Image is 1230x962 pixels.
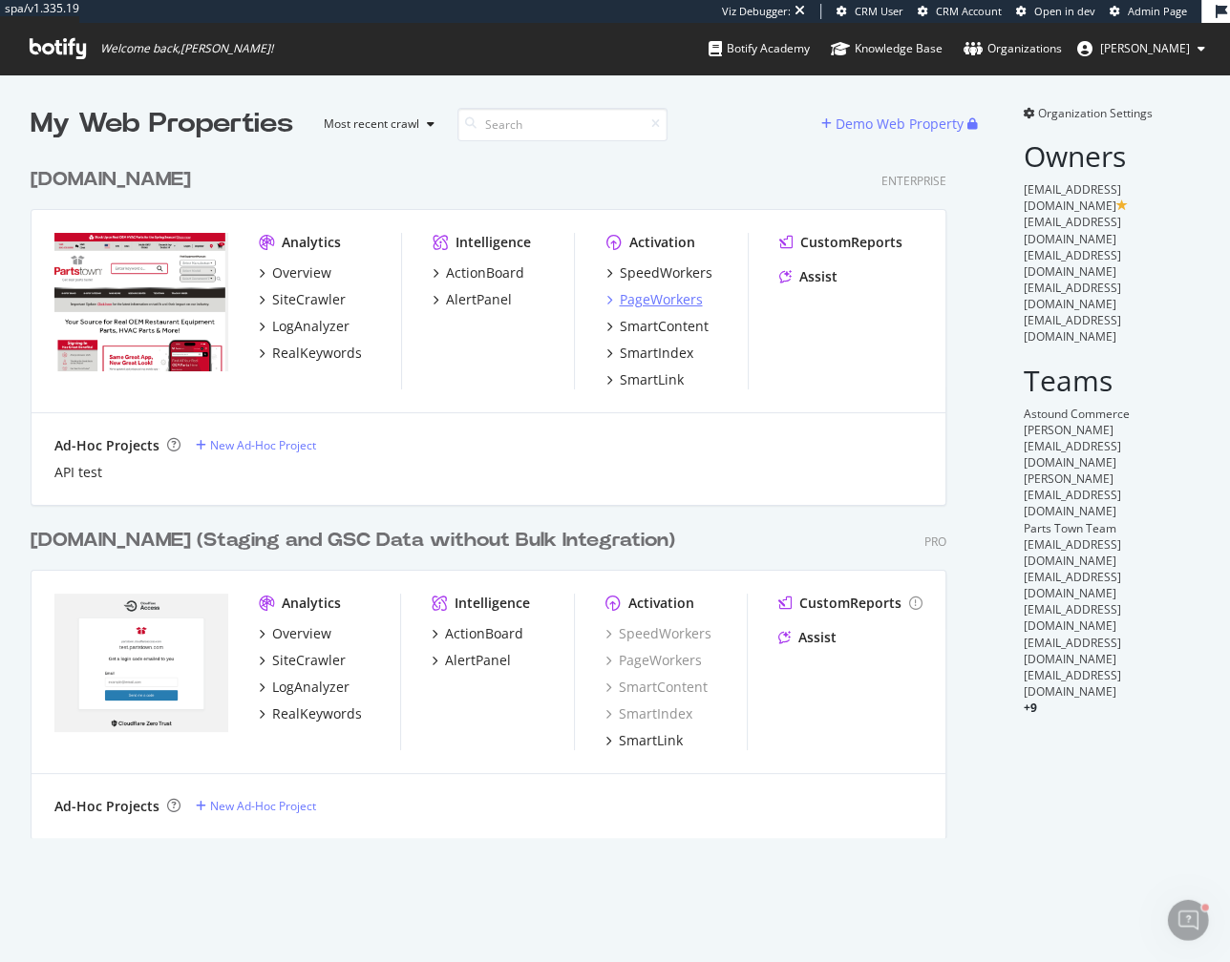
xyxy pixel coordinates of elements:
div: Overview [272,263,331,282]
div: RealKeywords [272,704,362,723]
a: SiteCrawler [259,290,346,309]
div: Intelligence [456,233,531,252]
span: Open in dev [1034,4,1095,18]
span: [EMAIL_ADDRESS][DOMAIN_NAME] [1024,635,1121,667]
a: RealKeywords [259,344,362,363]
div: LogAnalyzer [272,317,350,336]
a: SmartLink [605,731,683,750]
a: CustomReports [778,594,922,613]
a: AlertPanel [433,290,512,309]
span: [EMAIL_ADDRESS][DOMAIN_NAME] [1024,247,1121,280]
a: Overview [259,263,331,282]
div: Activation [628,594,694,613]
span: [EMAIL_ADDRESS][DOMAIN_NAME] [1024,280,1121,312]
span: [EMAIL_ADDRESS][DOMAIN_NAME] [1024,312,1121,345]
a: New Ad-Hoc Project [196,798,316,814]
div: SiteCrawler [272,651,346,670]
span: [EMAIL_ADDRESS][DOMAIN_NAME] [1024,536,1121,569]
a: Overview [259,624,331,643]
a: CustomReports [779,233,902,252]
div: SmartIndex [619,344,692,363]
div: ActionBoard [445,624,523,643]
span: phoebe [1100,40,1190,56]
a: Admin Page [1110,4,1187,19]
a: RealKeywords [259,704,362,723]
div: My Web Properties [31,105,293,143]
div: SpeedWorkers [619,263,711,282]
div: AlertPanel [446,290,512,309]
span: Admin Page [1128,4,1187,18]
div: Analytics [282,233,341,252]
a: SmartIndex [605,344,692,363]
div: New Ad-Hoc Project [210,798,316,814]
div: SmartLink [619,731,683,750]
div: Ad-Hoc Projects [54,797,159,816]
div: SmartContent [605,678,708,697]
a: AlertPanel [432,651,511,670]
div: Intelligence [455,594,530,613]
span: [PERSON_NAME][EMAIL_ADDRESS][DOMAIN_NAME] [1024,422,1121,471]
a: [DOMAIN_NAME] [31,166,199,194]
div: Botify Academy [709,39,810,58]
div: Enterprise [881,173,946,189]
div: Activation [628,233,694,252]
span: Welcome back, [PERSON_NAME] ! [100,41,273,56]
h2: Owners [1024,140,1199,172]
div: Assist [799,267,838,286]
a: New Ad-Hoc Project [196,437,316,453]
a: CRM User [837,4,903,19]
span: [PERSON_NAME][EMAIL_ADDRESS][DOMAIN_NAME] [1024,471,1121,519]
a: Assist [779,267,838,286]
button: Demo Web Property [821,109,967,139]
span: [EMAIL_ADDRESS][DOMAIN_NAME] [1024,601,1121,634]
a: CRM Account [918,4,1002,19]
div: New Ad-Hoc Project [210,437,316,453]
div: Assist [798,628,837,647]
span: + 9 [1024,700,1037,716]
div: SiteCrawler [272,290,346,309]
div: SmartIndex [605,704,692,723]
span: [EMAIL_ADDRESS][DOMAIN_NAME] [1024,569,1121,601]
h2: Teams [1024,365,1199,396]
div: ActionBoard [446,263,524,282]
div: Knowledge Base [831,39,943,58]
span: Organization Settings [1038,105,1153,121]
a: SpeedWorkers [605,624,711,643]
input: Search [457,108,668,141]
a: PageWorkers [605,290,702,309]
a: Botify Academy [709,23,810,74]
a: Organizations [964,23,1062,74]
div: Astound Commerce [1024,406,1199,422]
img: partstownsecondary.com [54,594,228,732]
button: [PERSON_NAME] [1062,33,1220,64]
span: CRM Account [936,4,1002,18]
a: [DOMAIN_NAME] (Staging and GSC Data without Bulk Integration) [31,527,683,554]
a: Demo Web Property [821,115,967,132]
div: CustomReports [800,233,902,252]
div: Parts Town Team [1024,520,1199,536]
div: SmartContent [619,317,708,336]
div: [DOMAIN_NAME] [31,166,191,194]
div: RealKeywords [272,344,362,363]
div: Analytics [282,594,341,613]
div: Viz Debugger: [722,4,791,19]
div: PageWorkers [619,290,702,309]
span: CRM User [855,4,903,18]
a: SmartLink [605,370,683,389]
a: ActionBoard [432,624,523,643]
div: PageWorkers [605,651,702,670]
a: API test [54,463,102,482]
a: ActionBoard [433,263,524,282]
div: Demo Web Property [836,115,964,134]
a: LogAnalyzer [259,317,350,336]
a: Assist [778,628,837,647]
span: [EMAIL_ADDRESS][DOMAIN_NAME] [1024,181,1121,214]
div: AlertPanel [445,651,511,670]
a: LogAnalyzer [259,678,350,697]
div: LogAnalyzer [272,678,350,697]
div: Overview [272,624,331,643]
img: partstown.com [54,233,228,371]
span: [EMAIL_ADDRESS][DOMAIN_NAME] [1024,214,1121,246]
a: SmartContent [605,317,708,336]
button: Most recent crawl [308,109,442,139]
